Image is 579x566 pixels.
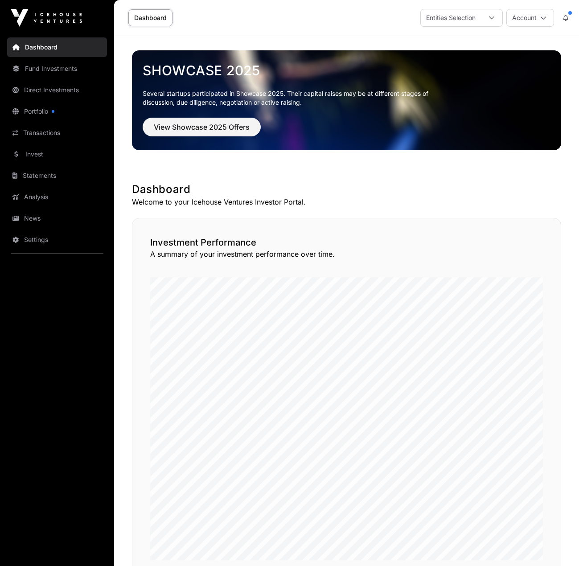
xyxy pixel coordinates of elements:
[150,249,543,259] p: A summary of your investment performance over time.
[154,122,250,132] span: View Showcase 2025 Offers
[143,118,261,136] button: View Showcase 2025 Offers
[128,9,172,26] a: Dashboard
[11,9,82,27] img: Icehouse Ventures Logo
[7,166,107,185] a: Statements
[7,230,107,250] a: Settings
[421,9,481,26] div: Entities Selection
[132,197,561,207] p: Welcome to your Icehouse Ventures Investor Portal.
[132,50,561,150] img: Showcase 2025
[143,89,442,107] p: Several startups participated in Showcase 2025. Their capital raises may be at different stages o...
[7,123,107,143] a: Transactions
[143,62,550,78] a: Showcase 2025
[7,80,107,100] a: Direct Investments
[132,182,561,197] h1: Dashboard
[7,59,107,78] a: Fund Investments
[7,187,107,207] a: Analysis
[7,37,107,57] a: Dashboard
[150,236,543,249] h2: Investment Performance
[506,9,554,27] button: Account
[7,144,107,164] a: Invest
[7,102,107,121] a: Portfolio
[143,127,261,135] a: View Showcase 2025 Offers
[7,209,107,228] a: News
